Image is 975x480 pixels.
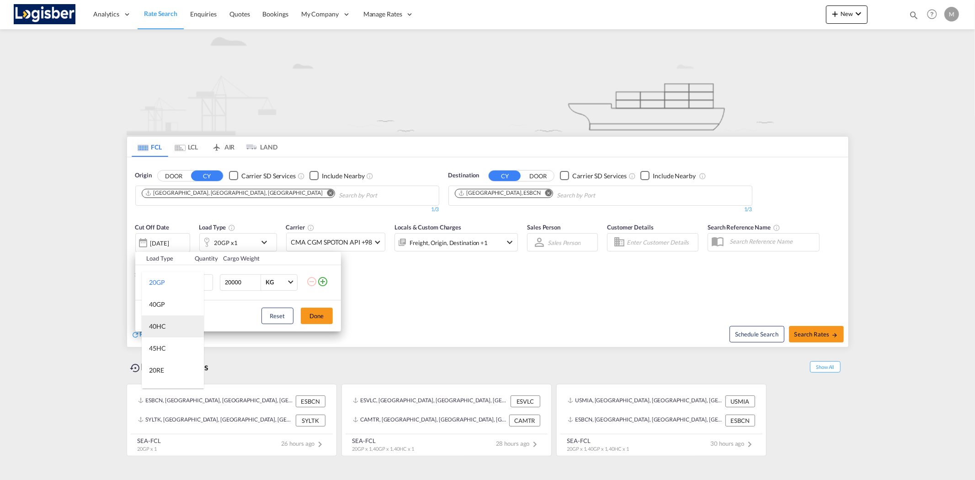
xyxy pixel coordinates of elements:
div: 40GP [149,300,165,309]
div: 40RE [149,388,164,397]
div: 20RE [149,366,164,375]
div: 20GP [149,278,165,287]
div: 40HC [149,322,166,331]
div: 45HC [149,344,166,353]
